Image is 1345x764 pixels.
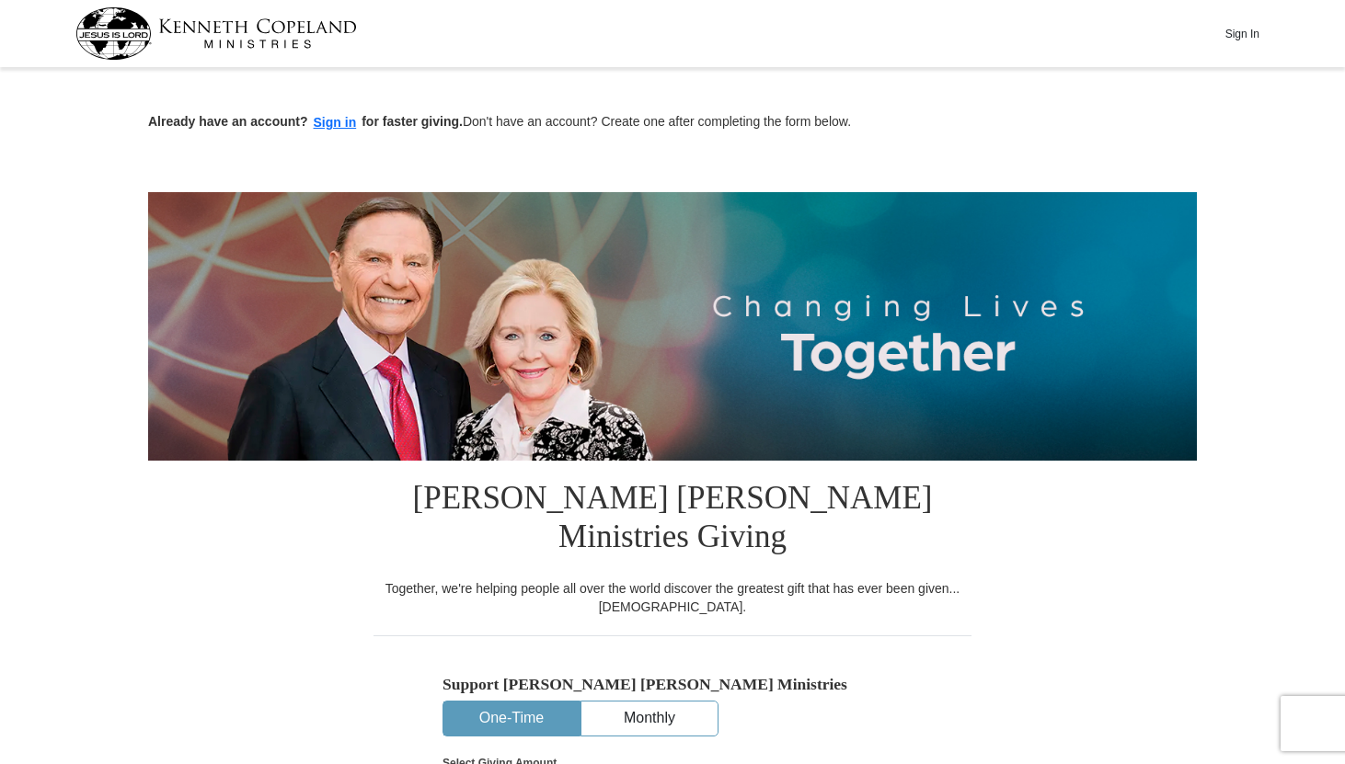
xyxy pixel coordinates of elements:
[75,7,357,60] img: kcm-header-logo.svg
[374,461,971,579] h1: [PERSON_NAME] [PERSON_NAME] Ministries Giving
[374,579,971,616] div: Together, we're helping people all over the world discover the greatest gift that has ever been g...
[443,701,580,735] button: One-Time
[148,114,463,129] strong: Already have an account? for faster giving.
[1214,19,1270,48] button: Sign In
[148,112,1197,133] p: Don't have an account? Create one after completing the form below.
[581,701,718,735] button: Monthly
[443,675,902,694] h5: Support [PERSON_NAME] [PERSON_NAME] Ministries
[308,112,362,133] button: Sign in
